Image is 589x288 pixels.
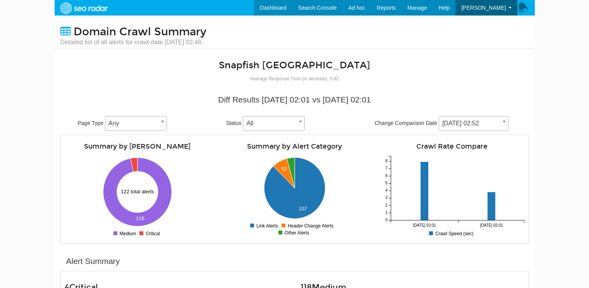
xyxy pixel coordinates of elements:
[379,143,525,150] h4: Crawl Rate Compare
[385,196,387,200] tspan: 3
[374,120,437,126] span: Change Comparison Date
[385,181,387,186] tspan: 5
[480,223,503,227] tspan: [DATE] 02:01
[439,116,508,131] span: 08/27/2025 02:52
[377,5,396,11] span: Reports
[439,118,508,129] span: 08/27/2025 02:52
[105,116,167,131] span: Any
[243,116,305,131] span: All
[66,255,120,267] div: Alert Summary
[413,223,436,227] tspan: [DATE] 02:01
[60,38,206,47] small: Detailed list of all alerts for crawl date [DATE] 02:48.
[78,120,104,126] span: Page Type
[385,203,387,208] tspan: 2
[243,118,304,129] span: All
[65,143,210,150] h4: Summary by [PERSON_NAME]
[74,25,206,38] span: Domain Crawl Summary
[57,1,111,15] img: SEORadar
[385,218,387,222] tspan: 0
[385,174,387,178] tspan: 6
[219,59,370,71] a: Snapfish [GEOGRAPHIC_DATA]
[121,189,154,194] text: 122 total alerts
[298,5,337,11] span: Search Console
[439,5,450,11] span: Help
[461,5,506,11] span: [PERSON_NAME]
[105,118,167,129] span: Any
[385,189,387,193] tspan: 4
[385,167,387,171] tspan: 7
[66,94,523,106] div: Diff Results [DATE] 02:01 vs [DATE] 02:01
[348,5,365,11] span: Ad hoc
[385,159,387,163] tspan: 8
[385,211,387,215] tspan: 1
[407,5,427,11] span: Manage
[251,76,339,82] small: Average Response Time (in seconds): 3.82
[222,143,367,150] h4: Summary by Alert Category
[226,120,242,126] span: Status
